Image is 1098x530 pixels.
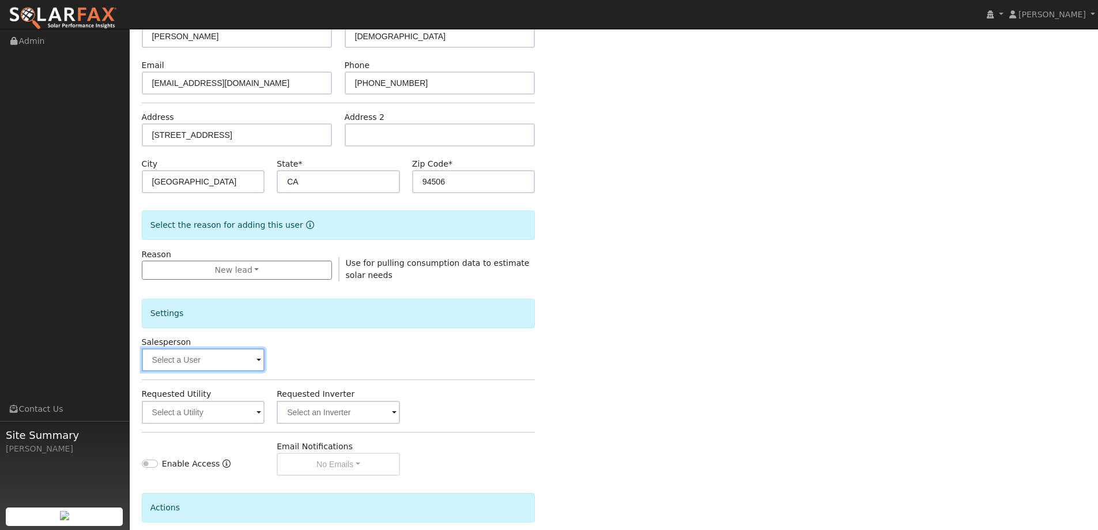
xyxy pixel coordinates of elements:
[412,158,452,170] label: Zip Code
[277,401,400,424] input: Select an Inverter
[346,258,530,280] span: Use for pulling consumption data to estimate solar needs
[142,59,164,72] label: Email
[345,59,370,72] label: Phone
[345,111,385,123] label: Address 2
[142,249,171,261] label: Reason
[9,6,117,31] img: SolarFax
[60,511,69,520] img: retrieve
[142,211,535,240] div: Select the reason for adding this user
[277,388,354,400] label: Requested Inverter
[142,261,333,280] button: New lead
[1018,10,1086,19] span: [PERSON_NAME]
[162,458,220,470] label: Enable Access
[277,441,353,453] label: Email Notifications
[298,159,302,168] span: Required
[142,348,265,371] input: Select a User
[222,458,231,476] a: Enable Access
[142,493,535,523] div: Actions
[142,158,158,170] label: City
[142,336,191,348] label: Salesperson
[448,159,452,168] span: Required
[303,220,314,230] a: Reason for new user
[6,443,123,455] div: [PERSON_NAME]
[142,111,174,123] label: Address
[142,388,212,400] label: Requested Utility
[142,401,265,424] input: Select a Utility
[277,158,302,170] label: State
[142,299,535,328] div: Settings
[6,427,123,443] span: Site Summary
